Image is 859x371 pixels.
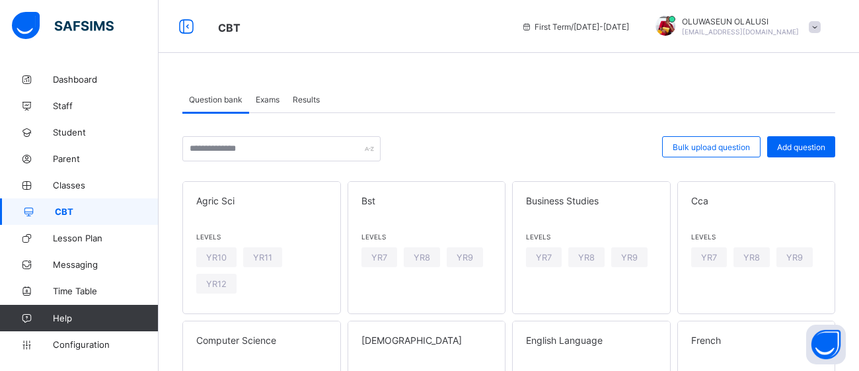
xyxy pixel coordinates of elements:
span: Levels [361,233,492,241]
span: Computer Science [196,335,327,346]
span: YR9 [457,253,473,263]
span: Parent [53,153,159,164]
button: Open asap [806,325,846,364]
span: CBT [55,206,159,217]
span: YR8 [414,253,430,263]
span: French [691,335,822,346]
span: YR8 [578,253,595,263]
span: YR7 [536,253,552,263]
span: YR8 [743,253,760,263]
span: Add question [777,142,825,152]
img: safsims [12,12,114,40]
span: YR10 [206,253,227,263]
span: Levels [526,233,657,241]
span: Time Table [53,286,159,296]
span: Agric Sci [196,195,327,206]
span: Dashboard [53,74,159,85]
div: OLUWASEUNOLALUSI [642,16,827,38]
span: [DEMOGRAPHIC_DATA] [361,335,492,346]
span: Configuration [53,339,158,350]
span: Business Studies [526,195,657,206]
span: Messaging [53,259,159,270]
span: YR9 [786,253,803,263]
span: Levels [196,233,327,241]
span: Results [293,95,320,104]
span: YR12 [206,279,227,289]
span: YR11 [253,253,272,263]
span: YR7 [371,253,387,263]
span: Staff [53,101,159,111]
span: Student [53,127,159,138]
span: [EMAIL_ADDRESS][DOMAIN_NAME] [682,28,799,36]
span: Cca [691,195,822,206]
span: Classes [53,180,159,190]
span: Question bank [189,95,243,104]
span: Help [53,313,158,323]
span: CBT [218,21,241,34]
span: Bulk upload question [673,142,750,152]
span: YR7 [701,253,717,263]
span: session/term information [521,22,629,32]
span: Bst [361,195,492,206]
span: Levels [691,233,822,241]
span: OLUWASEUN OLALUSI [682,17,799,26]
span: Exams [256,95,280,104]
span: English Language [526,335,657,346]
span: YR9 [621,253,638,263]
span: Lesson Plan [53,233,159,243]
